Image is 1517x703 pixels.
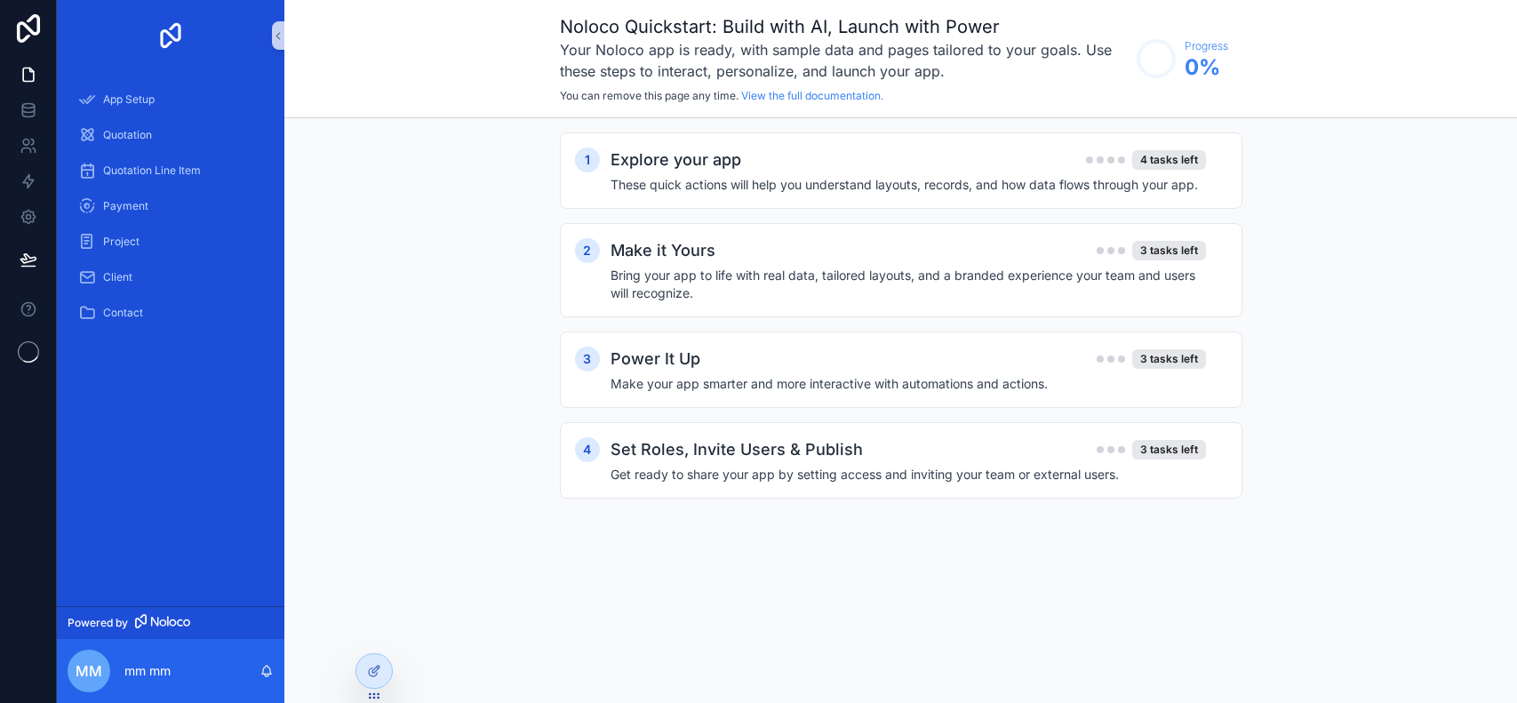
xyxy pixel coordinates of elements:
span: 0 % [1185,53,1228,82]
div: scrollable content [284,118,1517,546]
span: Progress [1185,39,1228,53]
span: Client [103,270,132,284]
div: 3 tasks left [1132,440,1206,459]
p: mm mm [124,662,171,680]
a: Quotation [68,119,274,151]
h1: Noloco Quickstart: Build with AI, Launch with Power [560,14,1128,39]
div: scrollable content [57,71,284,352]
h2: Explore your app [611,148,741,172]
h4: These quick actions will help you understand layouts, records, and how data flows through your app. [611,176,1206,194]
a: App Setup [68,84,274,116]
a: Client [68,261,274,293]
span: Powered by [68,616,128,630]
div: 3 tasks left [1132,241,1206,260]
h2: Set Roles, Invite Users & Publish [611,437,863,462]
h4: Make your app smarter and more interactive with automations and actions. [611,375,1206,393]
a: Contact [68,297,274,329]
span: Project [103,235,140,249]
span: mm [76,660,102,682]
div: 1 [575,148,600,172]
h4: Get ready to share your app by setting access and inviting your team or external users. [611,466,1206,483]
h2: Make it Yours [611,238,715,263]
a: Project [68,226,274,258]
div: 4 [575,437,600,462]
span: Payment [103,199,148,213]
span: You can remove this page any time. [560,89,739,102]
h3: Your Noloco app is ready, with sample data and pages tailored to your goals. Use these steps to i... [560,39,1128,82]
span: App Setup [103,92,155,107]
span: Contact [103,306,143,320]
a: Quotation Line Item [68,155,274,187]
img: App logo [156,21,185,50]
a: Payment [68,190,274,222]
a: View the full documentation. [741,89,883,102]
a: Powered by [57,606,284,639]
div: 3 [575,347,600,371]
span: Quotation Line Item [103,164,201,178]
div: 3 tasks left [1132,349,1206,369]
h4: Bring your app to life with real data, tailored layouts, and a branded experience your team and u... [611,267,1206,302]
div: 4 tasks left [1132,150,1206,170]
div: 2 [575,238,600,263]
h2: Power It Up [611,347,700,371]
span: Quotation [103,128,152,142]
